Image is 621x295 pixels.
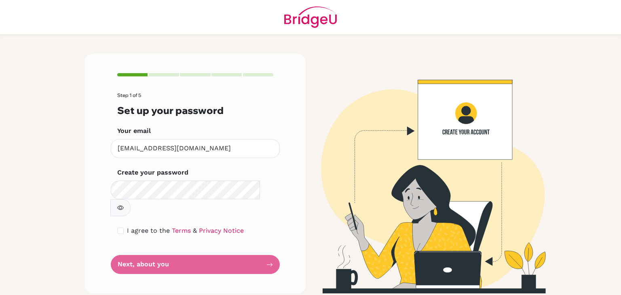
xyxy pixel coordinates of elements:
span: Step 1 of 5 [117,92,141,98]
a: Privacy Notice [199,227,244,234]
label: Create your password [117,168,188,177]
label: Your email [117,126,151,136]
h3: Set up your password [117,105,273,116]
span: & [193,227,197,234]
a: Terms [172,227,191,234]
span: I agree to the [127,227,170,234]
input: Insert your email* [111,139,280,158]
